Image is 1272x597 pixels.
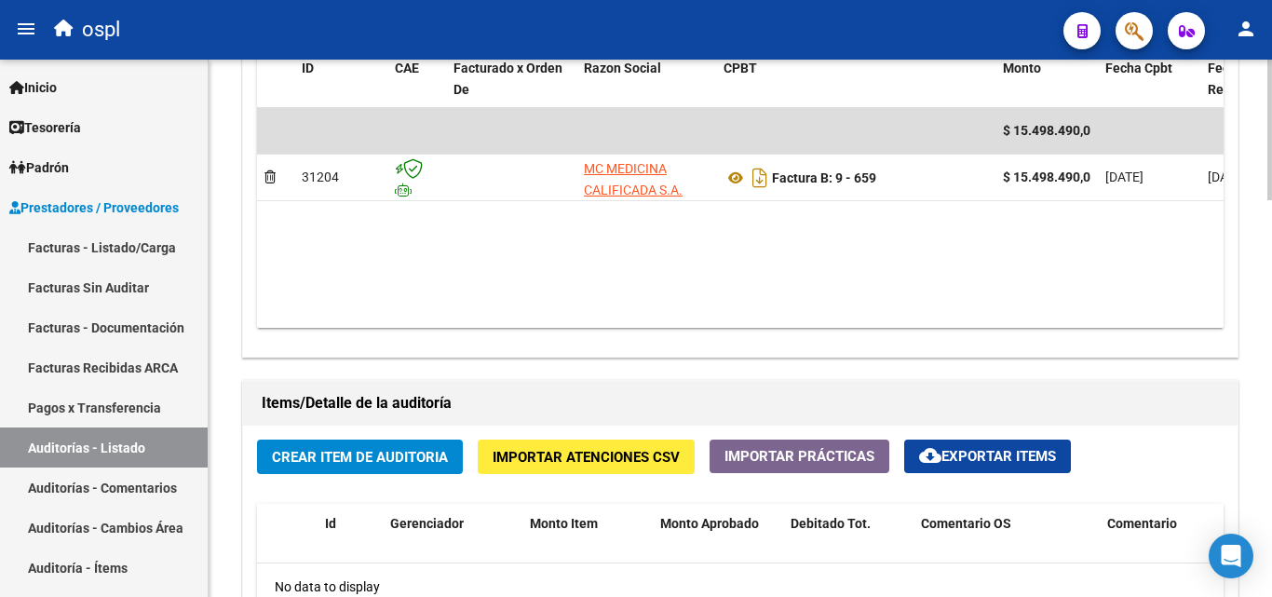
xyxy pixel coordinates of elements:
span: Gerenciador [390,516,464,531]
datatable-header-cell: Monto [995,48,1098,110]
span: Id [325,516,336,531]
span: Debitado Tot. [791,516,871,531]
button: Exportar Items [904,440,1071,473]
span: [DATE] [1105,170,1143,184]
span: CPBT [724,61,757,75]
datatable-header-cell: Debitado Tot. [783,504,913,586]
span: Prestadores / Proveedores [9,197,179,218]
datatable-header-cell: Comentario OS [913,504,1100,586]
datatable-header-cell: Fecha Cpbt [1098,48,1200,110]
span: $ 15.498.490,04 [1003,123,1098,138]
span: Facturado x Orden De [453,61,562,97]
button: Importar Atenciones CSV [478,440,695,474]
span: Monto Aprobado [660,516,759,531]
span: Exportar Items [919,448,1056,465]
span: Razon Social [584,61,661,75]
mat-icon: person [1235,18,1257,40]
h1: Items/Detalle de la auditoría [262,388,1219,418]
datatable-header-cell: Monto Item [522,504,653,586]
span: Tesorería [9,117,81,138]
span: ID [302,61,314,75]
datatable-header-cell: Id [318,504,383,586]
span: Padrón [9,157,69,178]
datatable-header-cell: Gerenciador [383,504,522,586]
strong: Factura B: 9 - 659 [772,170,876,185]
span: Importar Atenciones CSV [493,449,680,466]
span: ospl [82,9,120,50]
span: Fecha Cpbt [1105,61,1172,75]
span: MC MEDICINA CALIFICADA S.A. [584,161,683,197]
span: Monto Item [530,516,598,531]
datatable-header-cell: Razon Social [576,48,716,110]
span: Fecha Recibido [1208,61,1260,97]
span: CAE [395,61,419,75]
span: Comentario OS [921,516,1011,531]
span: Inicio [9,77,57,98]
mat-icon: menu [15,18,37,40]
span: 31204 [302,170,339,184]
span: [DATE] [1208,170,1246,184]
span: Comentario [1107,516,1177,531]
datatable-header-cell: CAE [387,48,446,110]
datatable-header-cell: CPBT [716,48,995,110]
i: Descargar documento [748,163,772,193]
mat-icon: cloud_download [919,444,941,467]
span: Monto [1003,61,1041,75]
datatable-header-cell: ID [294,48,387,110]
datatable-header-cell: Monto Aprobado [653,504,783,586]
span: Importar Prácticas [724,448,874,465]
div: Open Intercom Messenger [1209,534,1253,578]
strong: $ 15.498.490,04 [1003,170,1098,184]
button: Importar Prácticas [710,440,889,473]
span: Crear Item de Auditoria [272,449,448,466]
datatable-header-cell: Facturado x Orden De [446,48,576,110]
button: Crear Item de Auditoria [257,440,463,474]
